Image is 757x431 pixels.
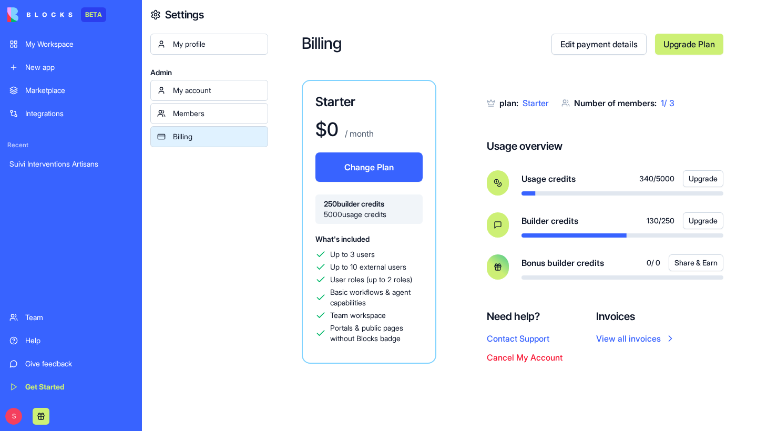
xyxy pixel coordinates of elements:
[330,310,386,321] span: Team workspace
[25,85,132,96] div: Marketplace
[25,358,132,369] div: Give feedback
[7,7,106,22] a: BETA
[330,249,375,260] span: Up to 3 users
[487,139,562,153] h4: Usage overview
[150,67,268,78] span: Admin
[639,173,674,184] span: 340 / 5000
[165,7,204,22] h4: Settings
[150,34,268,55] a: My profile
[25,62,132,73] div: New app
[330,274,412,285] span: User roles (up to 2 roles)
[315,94,423,110] h3: Starter
[669,254,723,271] button: Share & Earn
[173,85,261,96] div: My account
[81,7,106,22] div: BETA
[487,332,549,345] button: Contact Support
[330,323,423,344] span: Portals & public pages without Blocks badge
[302,34,551,55] h2: Billing
[487,351,562,364] button: Cancel My Account
[574,98,657,108] span: Number of members:
[596,332,676,345] a: View all invoices
[3,57,139,78] a: New app
[3,330,139,351] a: Help
[302,80,436,364] a: Starter$0 / monthChange Plan250builder credits5000usage creditsWhat's includedUp to 3 usersUp to ...
[5,408,22,425] span: S
[315,119,339,140] h1: $ 0
[324,209,414,220] span: 5000 usage credits
[521,172,576,185] span: Usage credits
[150,126,268,147] a: Billing
[647,258,660,268] span: 0 / 0
[25,335,132,346] div: Help
[596,309,676,324] h4: Invoices
[25,312,132,323] div: Team
[551,34,647,55] a: Edit payment details
[521,256,604,269] span: Bonus builder credits
[25,108,132,119] div: Integrations
[3,376,139,397] a: Get Started
[315,152,423,182] button: Change Plan
[9,159,132,169] div: Suivi Interventions Artisans
[647,215,674,226] span: 130 / 250
[150,103,268,124] a: Members
[487,309,562,324] h4: Need help?
[343,127,374,140] p: / month
[324,199,414,209] span: 250 builder credits
[330,262,406,272] span: Up to 10 external users
[3,153,139,175] a: Suivi Interventions Artisans
[3,141,139,149] span: Recent
[25,382,132,392] div: Get Started
[3,34,139,55] a: My Workspace
[3,353,139,374] a: Give feedback
[150,80,268,101] a: My account
[499,98,518,108] span: plan:
[523,98,549,108] span: Starter
[3,103,139,124] a: Integrations
[3,80,139,101] a: Marketplace
[173,39,261,49] div: My profile
[25,39,132,49] div: My Workspace
[173,108,261,119] div: Members
[683,170,723,187] button: Upgrade
[3,307,139,328] a: Team
[173,131,261,142] div: Billing
[330,287,423,308] span: Basic workflows & agent capabilities
[521,214,578,227] span: Builder credits
[7,7,73,22] img: logo
[315,234,370,243] span: What's included
[661,98,674,108] span: 1 / 3
[683,212,723,229] button: Upgrade
[655,34,723,55] a: Upgrade Plan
